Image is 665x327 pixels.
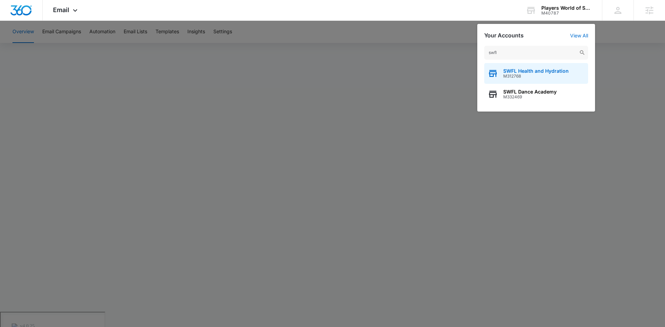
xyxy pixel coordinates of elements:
div: Domain Overview [26,41,62,45]
div: Keywords by Traffic [77,41,117,45]
div: v 4.0.25 [19,11,34,17]
button: SWFL Health and HydrationM312768 [484,63,588,84]
input: Search Accounts [484,46,588,60]
span: M312768 [503,74,569,79]
span: M332469 [503,95,557,99]
span: Email [53,6,69,14]
img: logo_orange.svg [11,11,17,17]
img: tab_keywords_by_traffic_grey.svg [69,40,74,46]
a: View All [570,33,588,38]
div: account id [541,11,592,16]
div: account name [541,5,592,11]
img: tab_domain_overview_orange.svg [19,40,24,46]
h2: Your Accounts [484,32,524,39]
span: SWFL Health and Hydration [503,68,569,74]
span: SWFL Dance Academy [503,89,557,95]
img: website_grey.svg [11,18,17,24]
button: SWFL Dance AcademyM332469 [484,84,588,105]
div: Domain: [DOMAIN_NAME] [18,18,76,24]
